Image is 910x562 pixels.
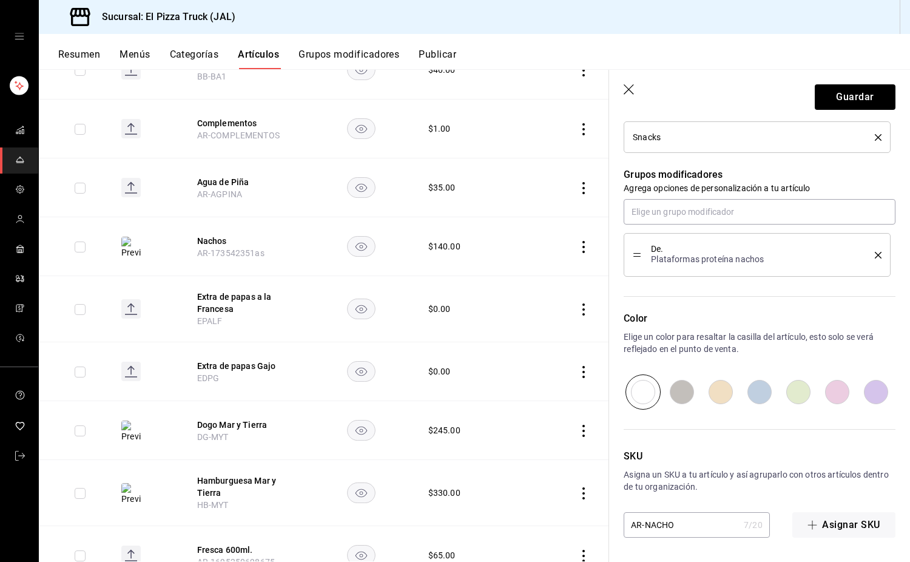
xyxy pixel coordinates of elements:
span: BB-BA1 [197,72,227,81]
button: actions [578,366,590,378]
button: delete [866,252,881,259]
span: AR-COMPLEMENTOS [197,130,280,140]
button: Artículos [238,49,279,69]
button: edit-product-location [197,475,294,499]
span: EPALF [197,316,223,326]
p: Elige un color para resaltar la casilla del artículo, esto solo se verá reflejado en el punto de ... [624,331,895,355]
span: De. [651,245,857,253]
button: Categorías [170,49,219,69]
button: Guardar [815,84,895,110]
button: actions [578,550,590,562]
button: Menús [120,49,150,69]
div: $ 0.00 [428,303,451,315]
button: actions [578,123,590,135]
h3: Sucursal: El Pizza Truck (JAL) [92,10,235,24]
button: edit-product-location [197,291,294,315]
input: Elige un grupo modificador [624,199,895,225]
button: availability-product [347,59,376,80]
button: actions [578,425,590,437]
span: AR-AGPINA [197,189,242,199]
button: availability-product [347,482,376,503]
span: HB-MYT [197,500,229,510]
button: availability-product [347,118,376,139]
button: actions [578,182,590,194]
button: edit-product-location [197,117,294,129]
button: edit-product-location [197,360,294,372]
button: Grupos modificadores [298,49,399,69]
div: $ 0.00 [428,365,451,377]
div: $ 140.00 [428,240,460,252]
span: DG-MYT [197,432,229,442]
div: navigation tabs [58,49,910,69]
div: 7 / 20 [744,519,763,531]
button: Asignar SKU [792,512,895,538]
p: Color [624,311,895,326]
button: availability-product [347,420,376,441]
button: actions [578,303,590,316]
button: edit-product-location [197,419,294,431]
p: SKU [624,449,895,464]
p: Plataformas proteína nachos [651,253,857,265]
button: actions [578,64,590,76]
button: open drawer [15,32,24,41]
p: Grupos modificadores [624,168,895,182]
button: edit-product-location [197,235,294,247]
div: $ 1.00 [428,123,451,135]
button: availability-product [347,361,376,382]
button: delete [866,134,881,141]
button: Publicar [419,49,456,69]
span: EDPG [197,373,220,383]
button: actions [578,241,590,253]
img: Preview [121,421,141,442]
img: Preview [121,483,141,505]
div: $ 65.00 [428,549,456,561]
img: Preview [121,237,141,259]
span: AR-173542351as [197,248,265,258]
button: actions [578,487,590,499]
div: $ 40.00 [428,64,456,76]
div: $ 330.00 [428,487,460,499]
button: Resumen [58,49,100,69]
p: Agrega opciones de personalización a tu artículo [624,182,895,194]
button: availability-product [347,177,376,198]
div: $ 245.00 [428,424,460,436]
button: edit-product-location [197,176,294,188]
p: Asigna un SKU a tu artículo y así agruparlo con otros artículos dentro de tu organización. [624,469,895,493]
span: Snacks [633,133,661,141]
button: availability-product [347,236,376,257]
div: $ 35.00 [428,181,456,194]
button: edit-product-location [197,544,294,556]
button: availability-product [347,299,376,319]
